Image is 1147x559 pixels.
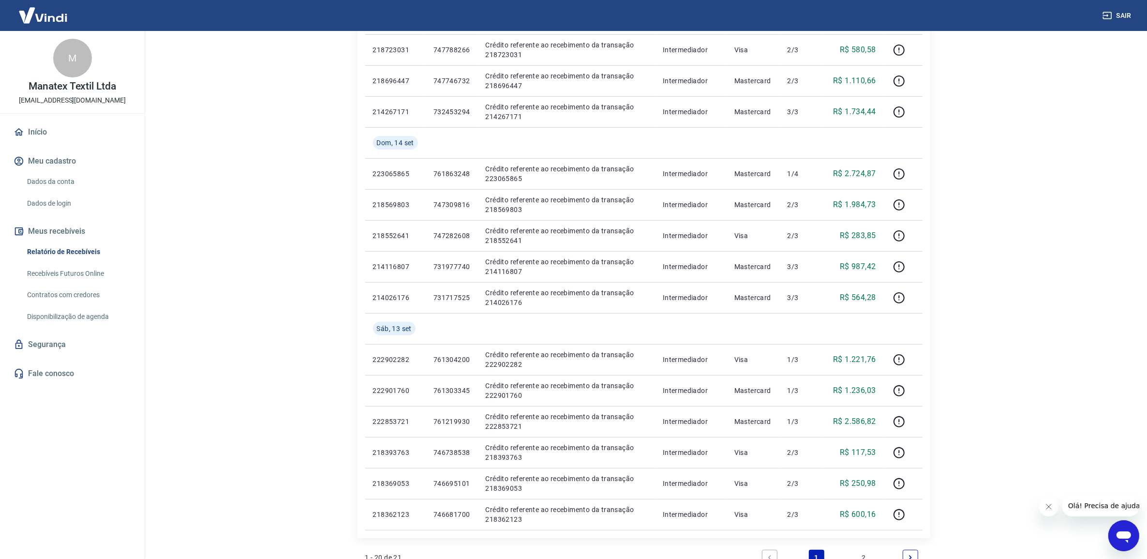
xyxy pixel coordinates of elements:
p: 746738538 [433,448,470,457]
p: Intermediador [663,231,719,241]
p: 218552641 [373,231,418,241]
p: Crédito referente ao recebimento da transação 223065865 [486,164,647,183]
p: R$ 1.221,76 [833,354,876,365]
a: Dados de login [23,194,133,213]
p: 218723031 [373,45,418,55]
p: 761863248 [433,169,470,179]
p: R$ 250,98 [840,478,876,489]
p: 747282608 [433,231,470,241]
p: 222853721 [373,417,418,426]
p: R$ 283,85 [840,230,876,242]
p: Manatex Textil Ltda [29,81,116,91]
p: 747746732 [433,76,470,86]
p: 747788266 [433,45,470,55]
p: Crédito referente ao recebimento da transação 218369053 [486,474,647,493]
p: Crédito referente ao recebimento da transação 214267171 [486,102,647,121]
p: Mastercard [734,262,772,272]
p: Intermediador [663,200,719,210]
button: Meus recebíveis [12,221,133,242]
p: Crédito referente ao recebimento da transação 218569803 [486,195,647,214]
p: 1/3 [787,417,816,426]
p: Crédito referente ao recebimento da transação 222902282 [486,350,647,369]
p: Crédito referente ao recebimento da transação 214026176 [486,288,647,307]
p: 218369053 [373,479,418,488]
p: Mastercard [734,200,772,210]
p: Mastercard [734,386,772,395]
p: 761303345 [433,386,470,395]
p: Intermediador [663,510,719,519]
button: Meu cadastro [12,151,133,172]
p: 3/3 [787,262,816,272]
p: 732453294 [433,107,470,117]
p: R$ 117,53 [840,447,876,458]
p: 731977740 [433,262,470,272]
p: 2/3 [787,200,816,210]
p: 2/3 [787,510,816,519]
p: Mastercard [734,293,772,302]
p: Intermediador [663,355,719,364]
p: Crédito referente ao recebimento da transação 214116807 [486,257,647,276]
p: 1/3 [787,386,816,395]
a: Disponibilização de agenda [23,307,133,327]
a: Fale conosco [12,363,133,384]
p: Crédito referente ao recebimento da transação 218723031 [486,40,647,60]
p: R$ 2.724,87 [833,168,876,180]
p: R$ 600,16 [840,509,876,520]
iframe: Botão para abrir a janela de mensagens [1108,520,1139,551]
p: 2/3 [787,479,816,488]
p: R$ 987,42 [840,261,876,272]
p: 746681700 [433,510,470,519]
p: Mastercard [734,169,772,179]
p: 747309816 [433,200,470,210]
p: R$ 2.586,82 [833,416,876,427]
p: R$ 1.236,03 [833,385,876,396]
span: Sáb, 13 set [377,324,412,333]
p: 746695101 [433,479,470,488]
a: Início [12,121,133,143]
p: [EMAIL_ADDRESS][DOMAIN_NAME] [19,95,126,106]
p: 218362123 [373,510,418,519]
p: Intermediador [663,45,719,55]
p: 2/3 [787,231,816,241]
p: 2/3 [787,76,816,86]
p: Crédito referente ao recebimento da transação 218696447 [486,71,647,91]
p: 3/3 [787,293,816,302]
p: Visa [734,479,772,488]
p: Visa [734,510,772,519]
p: Crédito referente ao recebimento da transação 218552641 [486,226,647,245]
p: 2/3 [787,448,816,457]
p: 731717525 [433,293,470,302]
button: Sair [1101,7,1135,25]
p: Crédito referente ao recebimento da transação 218362123 [486,505,647,524]
span: Olá! Precisa de ajuda? [6,7,81,15]
p: R$ 1.984,73 [833,199,876,211]
p: Intermediador [663,386,719,395]
div: M [53,39,92,77]
p: Intermediador [663,76,719,86]
p: 218696447 [373,76,418,86]
a: Dados da conta [23,172,133,192]
p: Intermediador [663,448,719,457]
p: Mastercard [734,417,772,426]
p: 1/3 [787,355,816,364]
p: Visa [734,45,772,55]
p: Crédito referente ao recebimento da transação 222901760 [486,381,647,400]
p: Crédito referente ao recebimento da transação 218393763 [486,443,647,462]
p: 222901760 [373,386,418,395]
a: Segurança [12,334,133,355]
p: R$ 1.734,44 [833,106,876,118]
iframe: Fechar mensagem [1039,497,1058,516]
p: 214026176 [373,293,418,302]
p: 2/3 [787,45,816,55]
p: Visa [734,355,772,364]
span: Dom, 14 set [377,138,414,148]
p: 3/3 [787,107,816,117]
p: 218393763 [373,448,418,457]
p: Intermediador [663,293,719,302]
p: Mastercard [734,107,772,117]
a: Contratos com credores [23,285,133,305]
p: 761219930 [433,417,470,426]
p: Visa [734,448,772,457]
p: Crédito referente ao recebimento da transação 222853721 [486,412,647,431]
img: Vindi [12,0,74,30]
